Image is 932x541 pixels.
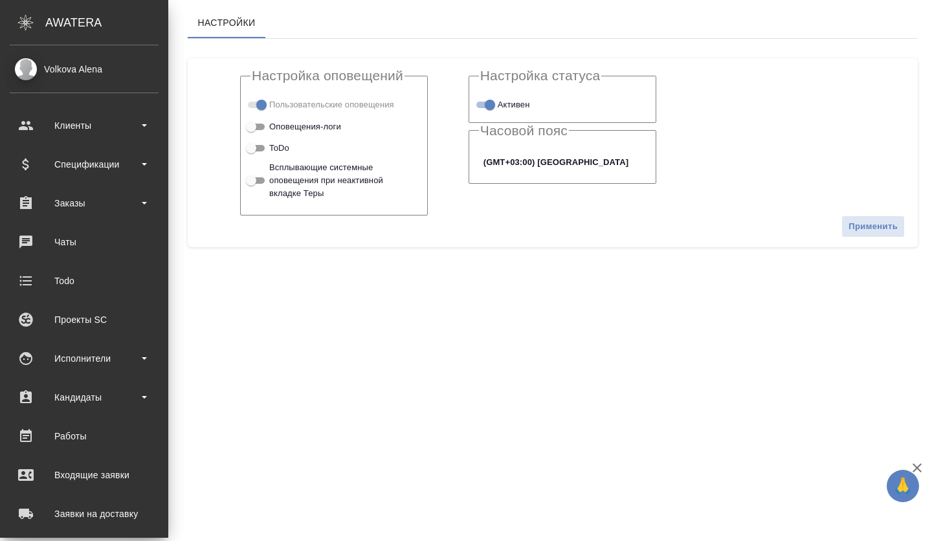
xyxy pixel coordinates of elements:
[10,349,159,368] div: Исполнители
[3,498,165,530] a: Заявки на доставку
[250,68,405,83] legend: Настройка оповещений
[479,151,647,173] div: (GMT+03:00) [GEOGRAPHIC_DATA]
[849,219,898,234] span: Применить
[10,116,159,135] div: Клиенты
[195,15,258,31] span: Настройки
[10,155,159,174] div: Спецификации
[479,68,602,83] legend: Настройка статуса
[250,161,418,200] div: Включи, чтобы в браузере приходили включенные оповещения даже, если у тебя закрыта вкладка с Терой
[892,472,914,500] span: 🙏
[887,470,919,502] button: 🙏
[3,459,165,491] a: Входящие заявки
[10,62,159,76] div: Volkova Alena
[10,465,159,485] div: Входящие заявки
[841,215,905,238] button: Применить
[250,140,418,156] div: Включи, если хочешь чтобы ToDo высвечивались у тебя на экране в назначенный день
[10,310,159,329] div: Проекты SC
[269,161,408,200] span: Всплывающие системные оповещения при неактивной вкладке Теры
[3,265,165,297] a: Todo
[250,118,418,134] div: Сообщения из чата о каких-либо изменениях
[3,420,165,452] a: Работы
[250,96,418,113] div: Тэги
[45,10,168,36] div: AWATERA
[10,193,159,213] div: Заказы
[498,98,530,111] span: Активен
[10,426,159,446] div: Работы
[3,304,165,336] a: Проекты SC
[10,271,159,291] div: Todo
[269,142,289,155] span: ToDo
[269,120,341,133] span: Оповещения-логи
[3,226,165,258] a: Чаты
[10,504,159,524] div: Заявки на доставку
[10,232,159,252] div: Чаты
[269,98,394,111] span: Пользовательские оповещения
[10,388,159,407] div: Кандидаты
[479,123,569,138] legend: Часовой пояс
